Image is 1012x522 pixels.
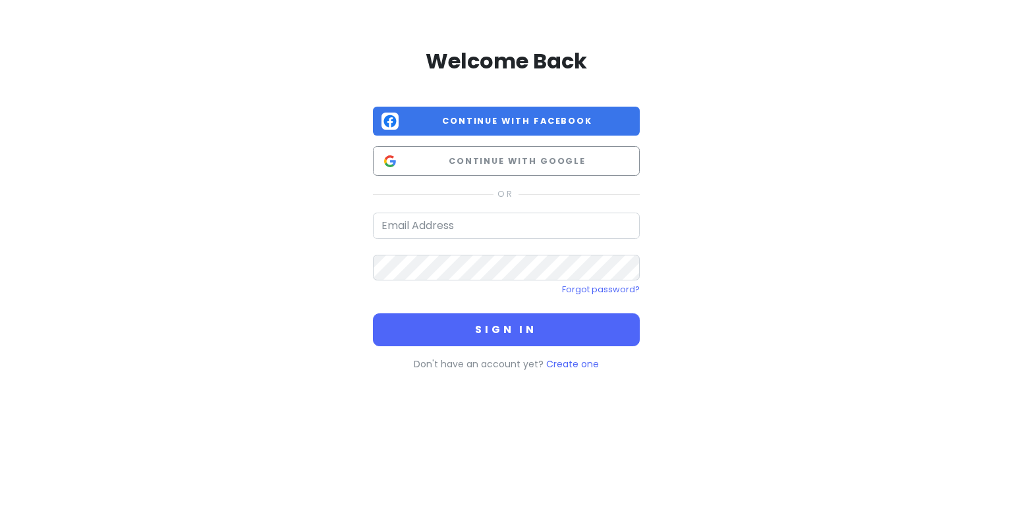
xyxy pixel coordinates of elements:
img: Facebook logo [381,113,399,130]
span: Continue with Google [404,155,631,168]
button: Continue with Facebook [373,107,640,136]
span: Continue with Facebook [404,115,631,128]
img: Google logo [381,153,399,170]
a: Forgot password? [562,284,640,295]
p: Don't have an account yet? [373,357,640,371]
a: Create one [546,357,599,371]
button: Sign in [373,313,640,346]
h2: Welcome Back [373,47,640,75]
input: Email Address [373,213,640,239]
button: Continue with Google [373,146,640,176]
